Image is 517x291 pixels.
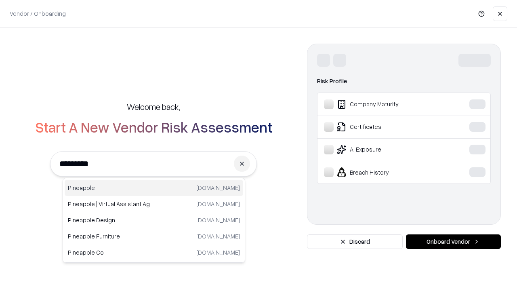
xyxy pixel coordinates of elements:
[324,99,445,109] div: Company Maturity
[324,122,445,132] div: Certificates
[317,76,491,86] div: Risk Profile
[406,234,501,249] button: Onboard Vendor
[196,216,240,224] p: [DOMAIN_NAME]
[68,200,154,208] p: Pineapple | Virtual Assistant Agency
[35,119,272,135] h2: Start A New Vendor Risk Assessment
[68,248,154,257] p: Pineapple Co
[63,178,245,263] div: Suggestions
[196,232,240,240] p: [DOMAIN_NAME]
[68,183,154,192] p: Pineapple
[196,200,240,208] p: [DOMAIN_NAME]
[324,145,445,154] div: AI Exposure
[68,232,154,240] p: Pineapple Furniture
[127,101,180,112] h5: Welcome back,
[68,216,154,224] p: Pineapple Design
[324,167,445,177] div: Breach History
[196,183,240,192] p: [DOMAIN_NAME]
[196,248,240,257] p: [DOMAIN_NAME]
[10,9,66,18] p: Vendor / Onboarding
[307,234,403,249] button: Discard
